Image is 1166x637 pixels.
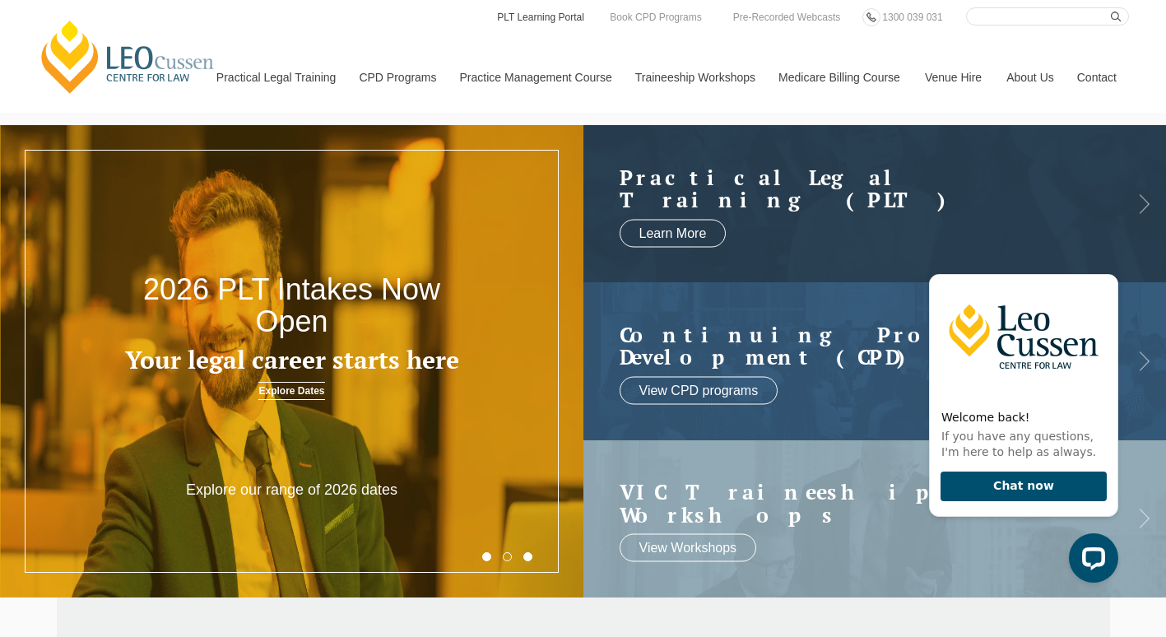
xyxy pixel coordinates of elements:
[913,42,994,113] a: Venue Hire
[258,382,324,400] a: Explore Dates
[346,42,447,113] a: CPD Programs
[620,323,1098,368] h2: Continuing Professional Development (CPD)
[204,42,347,113] a: Practical Legal Training
[620,481,1098,526] a: VIC Traineeship Workshops
[1065,42,1129,113] a: Contact
[37,18,219,95] a: [PERSON_NAME] Centre for Law
[994,42,1065,113] a: About Us
[117,346,467,374] h3: Your legal career starts here
[117,273,467,338] h2: 2026 PLT Intakes Now Open
[623,42,766,113] a: Traineeship Workshops
[620,376,778,404] a: View CPD programs
[878,8,946,26] a: 1300 039 031
[729,8,845,26] a: Pre-Recorded Webcasts
[503,552,512,561] button: 2
[620,323,1098,368] a: Continuing ProfessionalDevelopment (CPD)
[620,165,1098,211] a: Practical LegalTraining (PLT)
[495,8,586,26] a: PLT Learning Portal
[448,42,623,113] a: Practice Management Course
[766,42,913,113] a: Medicare Billing Course
[175,481,409,500] p: Explore our range of 2026 dates
[523,552,532,561] button: 3
[606,8,705,26] a: Book CPD Programs
[620,165,1098,211] h2: Practical Legal Training (PLT)
[882,12,942,23] span: 1300 039 031
[620,534,757,562] a: View Workshops
[620,219,727,247] a: Learn More
[916,244,1125,596] iframe: LiveChat chat widget
[482,552,491,561] button: 1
